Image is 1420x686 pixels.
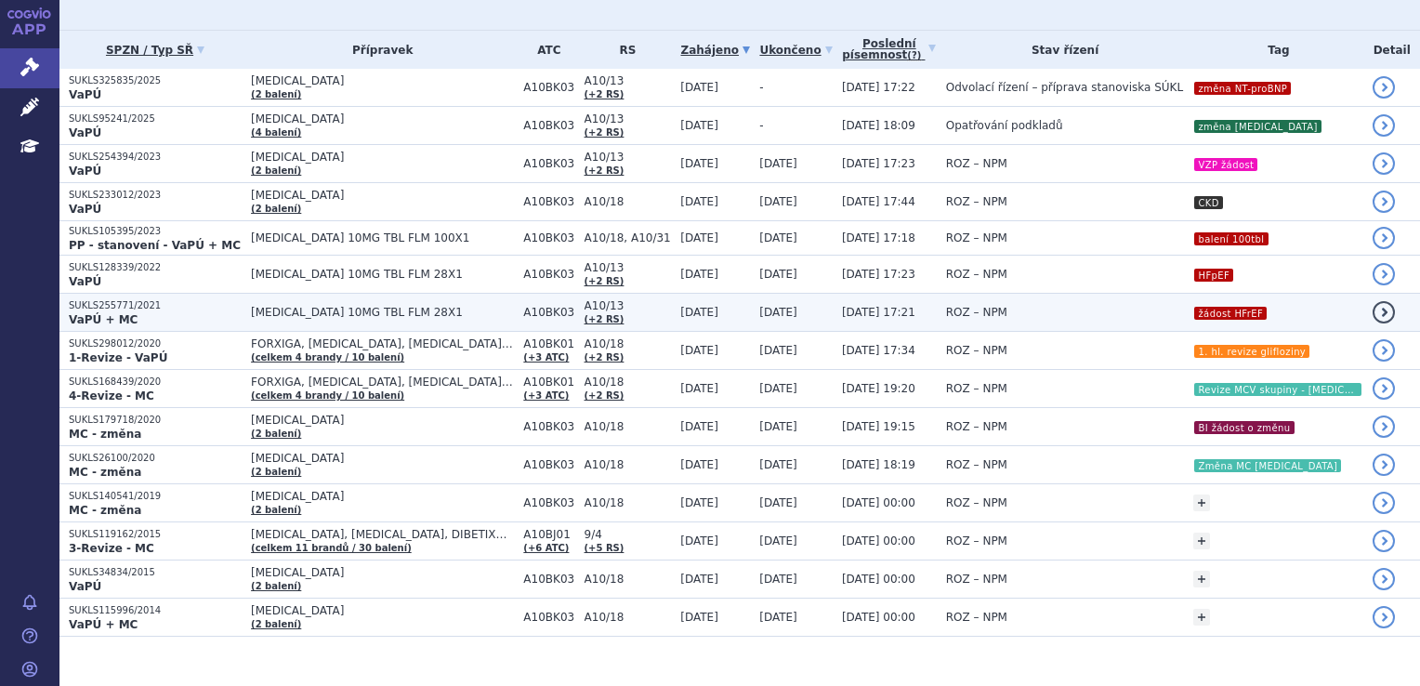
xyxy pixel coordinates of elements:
[69,414,242,427] p: SUKLS179718/2020
[759,231,797,244] span: [DATE]
[946,573,1007,586] span: ROZ – NPM
[759,573,797,586] span: [DATE]
[946,157,1007,170] span: ROZ – NPM
[69,452,242,465] p: SUKLS26100/2020
[251,231,514,244] span: [MEDICAL_DATA] 10MG TBL FLM 100X1
[69,566,242,579] p: SUKLS34834/2015
[251,566,514,579] span: [MEDICAL_DATA]
[69,165,101,178] strong: VaPÚ
[680,119,718,132] span: [DATE]
[946,611,1007,624] span: ROZ – NPM
[1373,377,1395,400] a: detail
[251,112,514,125] span: [MEDICAL_DATA]
[69,337,242,350] p: SUKLS298012/2020
[680,81,718,94] span: [DATE]
[251,352,404,363] a: (celkem 4 brandy / 10 balení)
[585,337,672,350] span: A10/18
[1194,383,1361,396] i: Revize MCV skupiny - [MEDICAL_DATA]
[585,528,672,541] span: 9/4
[69,604,242,617] p: SUKLS115996/2014
[523,268,574,281] span: A10BK03
[1373,568,1395,590] a: detail
[251,490,514,503] span: [MEDICAL_DATA]
[680,344,718,357] span: [DATE]
[251,452,514,465] span: [MEDICAL_DATA]
[1193,533,1210,549] a: +
[1373,114,1395,137] a: detail
[759,195,797,208] span: [DATE]
[585,611,672,624] span: A10/18
[1373,263,1395,285] a: detail
[842,573,915,586] span: [DATE] 00:00
[523,390,569,401] a: (+3 ATC)
[585,573,672,586] span: A10/18
[523,420,574,433] span: A10BK03
[69,528,242,541] p: SUKLS119162/2015
[585,127,625,138] a: (+2 RS)
[585,89,625,99] a: (+2 RS)
[946,344,1007,357] span: ROZ – NPM
[523,376,574,389] span: A10BK01
[69,203,101,216] strong: VaPÚ
[937,31,1185,69] th: Stav řízení
[1194,82,1291,95] i: změna NT-proBNP
[842,195,915,208] span: [DATE] 17:44
[69,126,101,139] strong: VaPÚ
[1193,609,1210,626] a: +
[1194,232,1268,245] i: balení 100tbl
[523,543,569,553] a: (+6 ATC)
[680,611,718,624] span: [DATE]
[585,352,625,363] a: (+2 RS)
[523,306,574,319] span: A10BK03
[680,573,718,586] span: [DATE]
[523,573,574,586] span: A10BK03
[251,505,301,515] a: (2 balení)
[1194,120,1321,133] i: změna [MEDICAL_DATA]
[1373,76,1395,99] a: detail
[69,112,242,125] p: SUKLS95241/2025
[251,189,514,202] span: [MEDICAL_DATA]
[842,344,915,357] span: [DATE] 17:34
[759,268,797,281] span: [DATE]
[585,165,625,176] a: (+2 RS)
[1194,307,1267,320] i: žádost HFrEF
[1373,492,1395,514] a: detail
[69,490,242,503] p: SUKLS140541/2019
[585,112,672,125] span: A10/13
[251,429,301,439] a: (2 balení)
[946,195,1007,208] span: ROZ – NPM
[1193,495,1210,511] a: +
[759,157,797,170] span: [DATE]
[759,611,797,624] span: [DATE]
[585,543,625,553] a: (+5 RS)
[907,50,921,61] abbr: (?)
[69,189,242,202] p: SUKLS233012/2023
[680,231,718,244] span: [DATE]
[759,496,797,509] span: [DATE]
[842,31,937,69] a: Poslednípísemnost(?)
[69,376,242,389] p: SUKLS168439/2020
[585,261,672,274] span: A10/13
[69,351,167,364] strong: 1-Revize - VaPÚ
[69,299,242,312] p: SUKLS255771/2021
[842,496,915,509] span: [DATE] 00:00
[1373,454,1395,476] a: detail
[523,496,574,509] span: A10BK03
[759,458,797,471] span: [DATE]
[1373,227,1395,249] a: detail
[1194,345,1309,358] i: 1. hl. revize glifloziny
[759,344,797,357] span: [DATE]
[1373,152,1395,175] a: detail
[842,119,915,132] span: [DATE] 18:09
[585,420,672,433] span: A10/18
[251,151,514,164] span: [MEDICAL_DATA]
[759,81,763,94] span: -
[759,119,763,132] span: -
[1373,530,1395,552] a: detail
[946,81,1183,94] span: Odvolací řízení – příprava stanoviska SÚKL
[251,619,301,629] a: (2 balení)
[69,428,141,441] strong: MC - změna
[680,306,718,319] span: [DATE]
[1373,606,1395,628] a: detail
[585,231,672,244] span: A10/18, A10/31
